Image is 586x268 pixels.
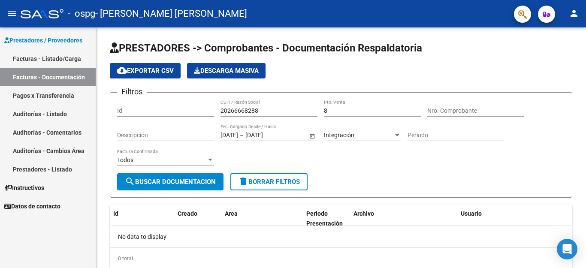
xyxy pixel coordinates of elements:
[221,205,303,233] datatable-header-cell: Area
[306,210,343,227] span: Periodo Presentación
[324,132,354,139] span: Integración
[113,210,118,217] span: Id
[238,178,300,186] span: Borrar Filtros
[125,178,216,186] span: Buscar Documentacion
[240,132,244,139] span: –
[117,65,127,75] mat-icon: cloud_download
[569,8,579,18] mat-icon: person
[187,63,266,78] button: Descarga Masiva
[557,239,577,259] div: Open Intercom Messenger
[4,183,44,193] span: Instructivos
[308,131,317,140] button: Open calendar
[117,173,224,190] button: Buscar Documentacion
[117,67,174,75] span: Exportar CSV
[350,205,457,233] datatable-header-cell: Archivo
[303,205,350,233] datatable-header-cell: Periodo Presentación
[110,205,144,233] datatable-header-cell: Id
[4,202,60,211] span: Datos de contacto
[238,176,248,187] mat-icon: delete
[68,4,95,23] span: - ospg
[457,205,586,233] datatable-header-cell: Usuario
[230,173,308,190] button: Borrar Filtros
[225,210,238,217] span: Area
[110,226,572,247] div: No data to display
[174,205,221,233] datatable-header-cell: Creado
[117,157,133,163] span: Todos
[110,63,181,78] button: Exportar CSV
[117,86,147,98] h3: Filtros
[461,210,482,217] span: Usuario
[7,8,17,18] mat-icon: menu
[353,210,374,217] span: Archivo
[4,36,82,45] span: Prestadores / Proveedores
[194,67,259,75] span: Descarga Masiva
[187,63,266,78] app-download-masive: Descarga masiva de comprobantes (adjuntos)
[110,42,422,54] span: PRESTADORES -> Comprobantes - Documentación Respaldatoria
[245,132,287,139] input: End date
[221,132,238,139] input: Start date
[95,4,247,23] span: - [PERSON_NAME] [PERSON_NAME]
[125,176,135,187] mat-icon: search
[178,210,197,217] span: Creado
